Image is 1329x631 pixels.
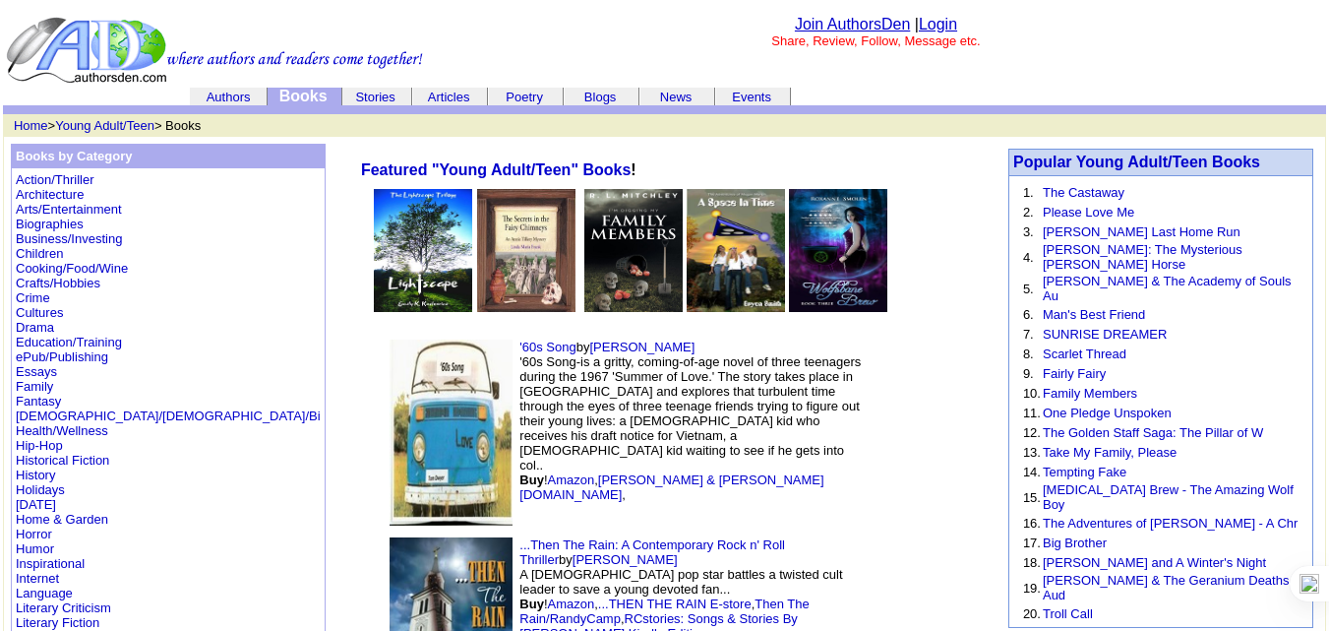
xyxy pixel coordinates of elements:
img: cleardot.gif [192,96,193,97]
a: Health/Wellness [16,423,108,438]
a: The Golden Staff Saga: The Pillar of W [1043,425,1263,440]
img: cleardot.gif [341,96,342,97]
b: Buy [519,597,544,611]
font: 15. [1023,490,1041,505]
img: cleardot.gif [267,96,268,97]
a: Poetry [506,90,543,104]
a: Featured "Young Adult/Teen" Books [361,161,631,178]
font: 16. [1023,516,1041,531]
a: Humor [16,541,54,556]
a: Stories [355,90,394,104]
a: Holidays [16,482,65,497]
img: cleardot.gif [564,96,565,97]
a: Family Members [584,298,683,315]
a: Big Brother [1043,536,1107,550]
a: [PERSON_NAME] & [PERSON_NAME][DOMAIN_NAME] [519,473,823,502]
a: Literary Criticism [16,600,111,615]
a: Events [732,90,771,104]
a: Literary Fiction [16,615,99,630]
font: 12. [1023,425,1041,440]
a: [PERSON_NAME] [589,340,695,354]
img: cleardot.gif [487,96,488,97]
a: Drama [16,320,54,335]
a: Biographies [16,217,84,231]
b: Books by Category [16,149,132,163]
b: ! [361,161,636,178]
a: Cooking/Food/Wine [16,261,128,276]
img: shim.gif [881,373,960,491]
a: Please Love Me [1043,205,1134,220]
img: 79312.jpg [584,189,683,312]
font: 2. [1023,205,1034,220]
img: cleardot.gif [191,96,192,97]
a: Login [919,16,957,32]
font: 8. [1023,347,1034,361]
a: [PERSON_NAME]: The Mysterious [PERSON_NAME] Horse [1043,242,1242,272]
a: Authors [207,90,251,104]
a: The Castaway [1043,185,1124,200]
img: cleardot.gif [790,96,791,97]
a: [PERSON_NAME] and A Winter's Night [1043,555,1266,570]
a: Young Adult/Teen [55,118,154,133]
font: | [915,16,957,32]
a: Wolfsbane Brew - The Amazing Wolf Boy 3 [789,298,887,315]
font: 3. [1023,224,1034,239]
a: Business/Investing [16,231,122,246]
a: Inspirational [16,556,85,571]
a: Language [16,586,73,600]
a: Join AuthorsDen [795,16,910,32]
img: header_logo2.gif [6,16,423,85]
a: [MEDICAL_DATA] Brew - The Amazing Wolf Boy [1043,482,1294,512]
a: Horror [16,527,52,541]
img: cleardot.gif [639,96,640,97]
a: History [16,468,55,482]
b: Buy [519,473,544,487]
a: One Pledge Unspoken [1043,406,1172,420]
font: 13. [1023,445,1041,460]
a: Education/Training [16,335,122,349]
font: by '60s Song-is a gritty, coming-of-age novel of three teenagers during the 1967 'Summer of Love.... [519,340,861,502]
a: The Adventures of [PERSON_NAME] - A Chr [1043,516,1298,531]
a: Man's Best Friend [1043,307,1145,322]
a: Then The Rain/RandyCamp [519,597,809,626]
a: Tempting Fake [1043,465,1126,479]
a: The Adventures of Megan Martin - A Space in Time [687,298,785,315]
a: Cultures [16,305,63,320]
a: Historical Fiction [16,453,109,468]
a: SUNRISE DREAMER [1043,327,1167,342]
a: [PERSON_NAME] & The Academy of Souls Au [1043,274,1292,303]
font: 20. [1023,606,1041,621]
img: cleardot.gif [1323,107,1324,112]
a: Crime [16,290,50,305]
font: 14. [1023,465,1041,479]
a: ...THEN THE RAIN E-store [598,597,752,611]
a: Lightscape [374,298,472,315]
a: [PERSON_NAME] Last Home Run [1043,224,1240,239]
img: cleardot.gif [488,96,489,97]
font: 18. [1023,555,1041,570]
a: ...Then The Rain: A Contemporary Rock n' Roll Thriller [519,537,785,567]
img: cleardot.gif [714,96,715,97]
font: 17. [1023,536,1041,550]
img: 44780.jpg [390,340,513,526]
a: Action/Thriller [16,172,93,187]
a: Home & Garden [16,512,108,527]
img: cleardot.gif [412,96,413,97]
img: 77175.jpg [374,189,472,312]
img: 67120.jpg [789,189,887,312]
font: Books [279,88,328,104]
a: [PERSON_NAME] & The Geranium Deaths Aud [1043,573,1289,602]
a: Architecture [16,187,84,202]
a: Scarlet Thread [1043,347,1126,361]
a: ePub/Publishing [16,349,108,364]
font: 5. [1023,282,1034,296]
a: News [660,90,693,104]
a: [PERSON_NAME] [573,552,678,567]
a: Fairly Fairy [1043,366,1106,381]
font: 11. [1023,406,1041,420]
a: Crafts/Hobbies [16,276,100,290]
img: 62634.jpg [477,189,575,312]
a: Internet [16,571,59,586]
a: '60s Song [519,340,575,354]
a: Hip-Hop [16,438,63,453]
